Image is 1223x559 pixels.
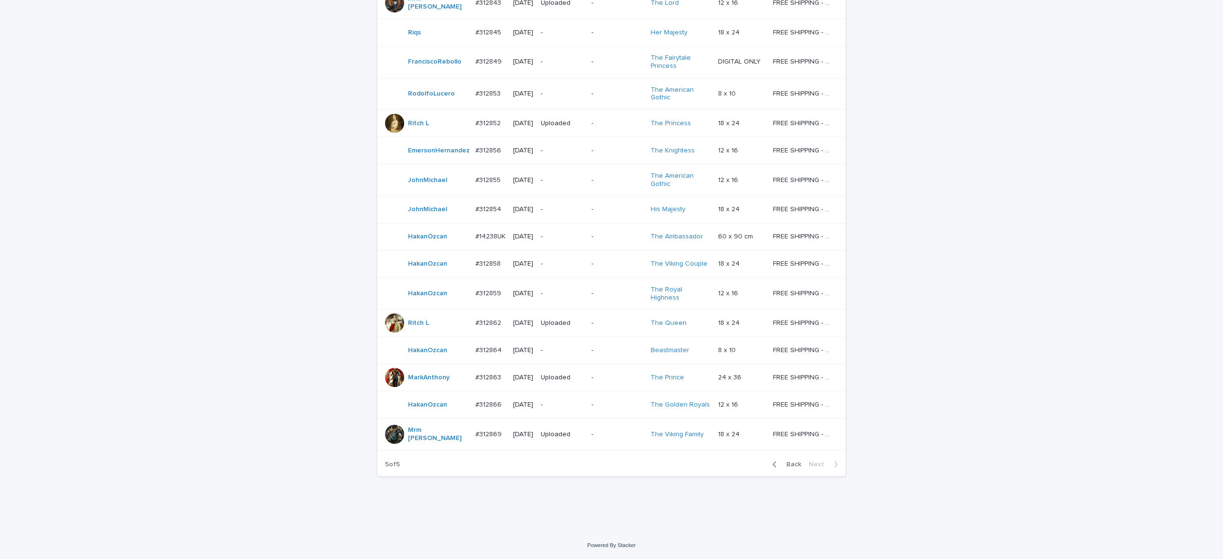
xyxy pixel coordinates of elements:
p: 60 x 90 cm [718,231,755,241]
p: 5 of 5 [377,453,408,476]
p: [DATE] [513,90,533,98]
p: 18 x 24 [718,258,741,268]
a: Riqs [408,29,421,37]
p: - [541,90,584,98]
p: [DATE] [513,205,533,214]
tr: Ritch L #312862#312862 [DATE]Uploaded-The Queen 18 x 2418 x 24 FREE SHIPPING - preview in 1-2 bus... [377,310,846,337]
p: 18 x 24 [718,118,741,128]
p: FREE SHIPPING - preview in 1-2 business days, after your approval delivery will take 5-10 b.d. [773,88,832,98]
p: #312854 [475,204,503,214]
p: FREE SHIPPING - preview in 1-2 business days, after your approval delivery will take 5-10 b.d. [773,258,832,268]
p: #312858 [475,258,503,268]
p: 24 x 36 [718,372,743,382]
a: JohnMichael [408,205,447,214]
p: 12 x 16 [718,288,740,298]
a: The Queen [651,319,687,327]
p: #14238UK [475,231,507,241]
p: [DATE] [513,290,533,298]
p: FREE SHIPPING - preview in 1-2 business days, after your approval delivery will take 10-12 busine... [773,231,832,241]
a: Ritch L [408,119,429,128]
p: - [591,90,643,98]
p: FREE SHIPPING - preview in 1-2 business days, after your approval delivery will take 5-10 b.d. [773,317,832,327]
tr: Riqs #312845#312845 [DATE]--Her Majesty 18 x 2418 x 24 FREE SHIPPING - preview in 1-2 business da... [377,19,846,46]
p: #312869 [475,429,504,439]
p: - [541,260,584,268]
p: - [591,233,643,241]
tr: HakanOzcan #312866#312866 [DATE]--The Golden Royals 12 x 1612 x 16 FREE SHIPPING - preview in 1-2... [377,391,846,419]
p: [DATE] [513,430,533,439]
p: - [541,147,584,155]
tr: FranciscoRebollo #312849#312849 [DATE]--The Fairytale Princess DIGITAL ONLYDIGITAL ONLY FREE SHIP... [377,46,846,78]
a: The Fairytale Princess [651,54,710,70]
p: 12 x 16 [718,145,740,155]
p: - [541,176,584,184]
p: 18 x 24 [718,317,741,327]
p: 8 x 10 [718,88,738,98]
p: #312852 [475,118,503,128]
p: FREE SHIPPING - preview in 1-2 business days, after your approval delivery will take 5-10 b.d. [773,372,832,382]
p: - [541,58,584,66]
a: The Viking Family [651,430,704,439]
a: The Royal Highness [651,286,710,302]
p: - [591,58,643,66]
a: FranciscoRebollo [408,58,461,66]
p: #312853 [475,88,503,98]
p: [DATE] [513,58,533,66]
p: [DATE] [513,401,533,409]
a: JohnMichael [408,176,447,184]
p: #312849 [475,56,504,66]
p: FREE SHIPPING - preview in 1-2 business days, after your approval delivery will take 5-10 b.d. [773,204,832,214]
p: - [591,430,643,439]
a: Ritch L [408,319,429,327]
a: The Knightess [651,147,695,155]
a: HakanOzcan [408,260,447,268]
p: [DATE] [513,374,533,382]
a: Her Majesty [651,29,687,37]
p: Uploaded [541,119,584,128]
p: #312863 [475,372,503,382]
tr: JohnMichael #312854#312854 [DATE]--His Majesty 18 x 2418 x 24 FREE SHIPPING - preview in 1-2 busi... [377,196,846,223]
a: MarkAnthony [408,374,450,382]
p: #312855 [475,174,503,184]
button: Next [805,460,846,469]
p: [DATE] [513,176,533,184]
p: - [591,401,643,409]
p: 12 x 16 [718,174,740,184]
p: [DATE] [513,29,533,37]
button: Back [765,460,805,469]
a: His Majesty [651,205,686,214]
a: The Princess [651,119,691,128]
p: - [591,260,643,268]
p: FREE SHIPPING - preview in 1-2 business days, after your approval delivery will take 5-10 b.d. [773,118,832,128]
span: Next [809,461,830,468]
p: #312866 [475,399,504,409]
a: HakanOzcan [408,346,447,355]
p: DIGITAL ONLY [718,56,762,66]
p: [DATE] [513,147,533,155]
p: FREE SHIPPING - preview in 1-2 business days, after your approval delivery will take 5-10 b.d. [773,56,832,66]
a: HakanOzcan [408,401,447,409]
p: 18 x 24 [718,204,741,214]
p: [DATE] [513,119,533,128]
p: FREE SHIPPING - preview in 1-2 business days, after your approval delivery will take 5-10 b.d. [773,145,832,155]
p: - [591,346,643,355]
tr: RodolfoLucero #312853#312853 [DATE]--The American Gothic 8 x 108 x 10 FREE SHIPPING - preview in ... [377,78,846,110]
p: FREE SHIPPING - preview in 1-2 business days, after your approval delivery will take 5-10 b.d. [773,174,832,184]
p: - [591,29,643,37]
p: FREE SHIPPING - preview in 1-2 business days, after your approval delivery will take 5-10 b.d. [773,399,832,409]
p: - [541,205,584,214]
a: The Viking Couple [651,260,708,268]
tr: Ritch L #312852#312852 [DATE]Uploaded-The Princess 18 x 2418 x 24 FREE SHIPPING - preview in 1-2 ... [377,110,846,137]
p: 18 x 24 [718,27,741,37]
p: #312856 [475,145,503,155]
p: [DATE] [513,319,533,327]
p: #312845 [475,27,503,37]
p: - [591,374,643,382]
a: The American Gothic [651,172,710,188]
p: FREE SHIPPING - preview in 1-2 business days, after your approval delivery will take 5-10 b.d. [773,27,832,37]
span: Back [781,461,801,468]
p: [DATE] [513,260,533,268]
a: RodolfoLucero [408,90,455,98]
a: HakanOzcan [408,233,447,241]
p: - [591,147,643,155]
